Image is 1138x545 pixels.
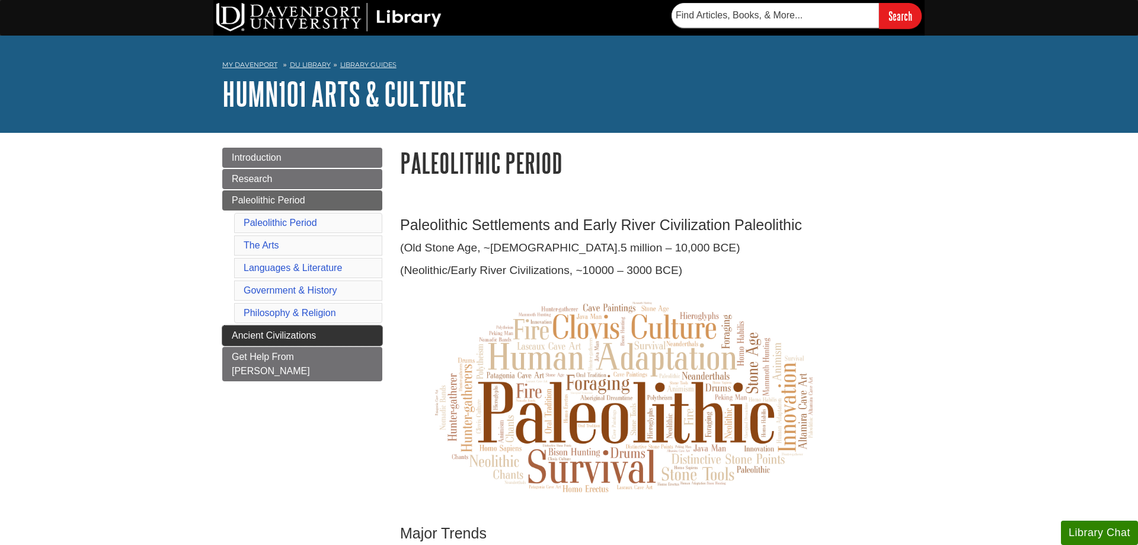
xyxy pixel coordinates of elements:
[400,525,916,542] h3: Major Trends
[222,347,382,381] a: Get Help From [PERSON_NAME]
[232,330,316,340] span: Ancient Civilizations
[244,240,279,250] a: The Arts
[400,148,916,178] h1: Paleolithic Period
[232,352,310,376] span: Get Help From [PERSON_NAME]
[222,148,382,168] a: Introduction
[232,174,272,184] span: Research
[222,60,277,70] a: My Davenport
[222,148,382,381] div: Guide Page Menu
[222,57,916,76] nav: breadcrumb
[290,60,331,69] a: DU Library
[222,326,382,346] a: Ancient Civilizations
[222,169,382,189] a: Research
[244,308,336,318] a: Philosophy & Religion
[244,218,317,228] a: Paleolithic Period
[879,3,922,28] input: Search
[216,3,442,31] img: DU Library
[672,3,922,28] form: Searches DU Library's articles, books, and more
[1061,521,1138,545] button: Library Chat
[400,216,916,234] h3: Paleolithic Settlements and Early River Civilization Paleolithic
[232,152,282,162] span: Introduction
[340,60,397,69] a: Library Guides
[400,240,916,257] p: (Old Stone Age, ~[DEMOGRAPHIC_DATA].5 million – 10,000 BCE)
[222,75,467,112] a: HUMN101 Arts & Culture
[232,195,305,205] span: Paleolithic Period
[672,3,879,28] input: Find Articles, Books, & More...
[244,285,337,295] a: Government & History
[400,262,916,279] p: (Neolithic/Early River Civilizations, ~10000 – 3000 BCE)
[244,263,342,273] a: Languages & Literature
[222,190,382,211] a: Paleolithic Period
